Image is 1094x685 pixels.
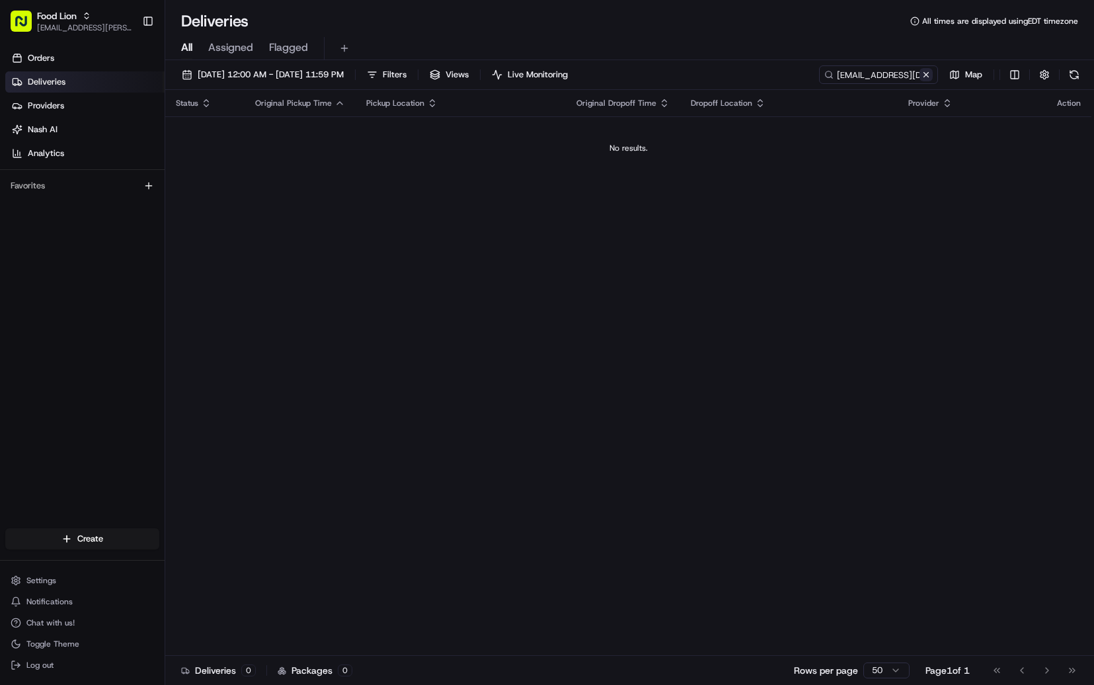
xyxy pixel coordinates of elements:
[1057,98,1081,108] div: Action
[943,65,988,84] button: Map
[34,85,218,99] input: Clear
[908,98,939,108] span: Provider
[28,100,64,112] span: Providers
[446,69,469,81] span: Views
[45,126,217,140] div: Start new chat
[486,65,574,84] button: Live Monitoring
[5,175,159,196] div: Favorites
[5,5,137,37] button: Food Lion[EMAIL_ADDRESS][PERSON_NAME][DOMAIN_NAME]
[26,596,73,607] span: Notifications
[176,98,198,108] span: Status
[424,65,475,84] button: Views
[5,528,159,549] button: Create
[125,192,212,205] span: API Documentation
[77,533,103,545] span: Create
[338,665,352,676] div: 0
[269,40,308,56] span: Flagged
[5,635,159,653] button: Toggle Theme
[26,192,101,205] span: Knowledge Base
[1065,65,1083,84] button: Refresh
[5,592,159,611] button: Notifications
[208,40,253,56] span: Assigned
[5,656,159,674] button: Log out
[5,95,165,116] a: Providers
[176,65,350,84] button: [DATE] 12:00 AM - [DATE] 11:59 PM
[5,48,165,69] a: Orders
[198,69,344,81] span: [DATE] 12:00 AM - [DATE] 11:59 PM
[28,76,65,88] span: Deliveries
[13,126,37,150] img: 1736555255976-a54dd68f-1ca7-489b-9aae-adbdc363a1c4
[37,9,77,22] button: Food Lion
[278,664,352,677] div: Packages
[383,69,407,81] span: Filters
[794,664,858,677] p: Rows per page
[508,69,568,81] span: Live Monitoring
[26,660,54,670] span: Log out
[45,140,167,150] div: We're available if you need us!
[13,13,40,40] img: Nash
[132,224,160,234] span: Pylon
[366,98,424,108] span: Pickup Location
[8,186,106,210] a: 📗Knowledge Base
[925,664,970,677] div: Page 1 of 1
[28,124,58,136] span: Nash AI
[106,186,217,210] a: 💻API Documentation
[5,71,165,93] a: Deliveries
[26,639,79,649] span: Toggle Theme
[361,65,412,84] button: Filters
[171,143,1086,153] div: No results.
[5,143,165,164] a: Analytics
[181,11,249,32] h1: Deliveries
[93,223,160,234] a: Powered byPylon
[26,618,75,628] span: Chat with us!
[37,22,132,33] button: [EMAIL_ADDRESS][PERSON_NAME][DOMAIN_NAME]
[241,665,256,676] div: 0
[691,98,752,108] span: Dropoff Location
[112,193,122,204] div: 💻
[5,614,159,632] button: Chat with us!
[255,98,332,108] span: Original Pickup Time
[28,52,54,64] span: Orders
[26,575,56,586] span: Settings
[5,571,159,590] button: Settings
[819,65,938,84] input: Type to search
[965,69,982,81] span: Map
[5,119,165,140] a: Nash AI
[225,130,241,146] button: Start new chat
[181,664,256,677] div: Deliveries
[13,53,241,74] p: Welcome 👋
[181,40,192,56] span: All
[28,147,64,159] span: Analytics
[13,193,24,204] div: 📗
[576,98,656,108] span: Original Dropoff Time
[922,16,1078,26] span: All times are displayed using EDT timezone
